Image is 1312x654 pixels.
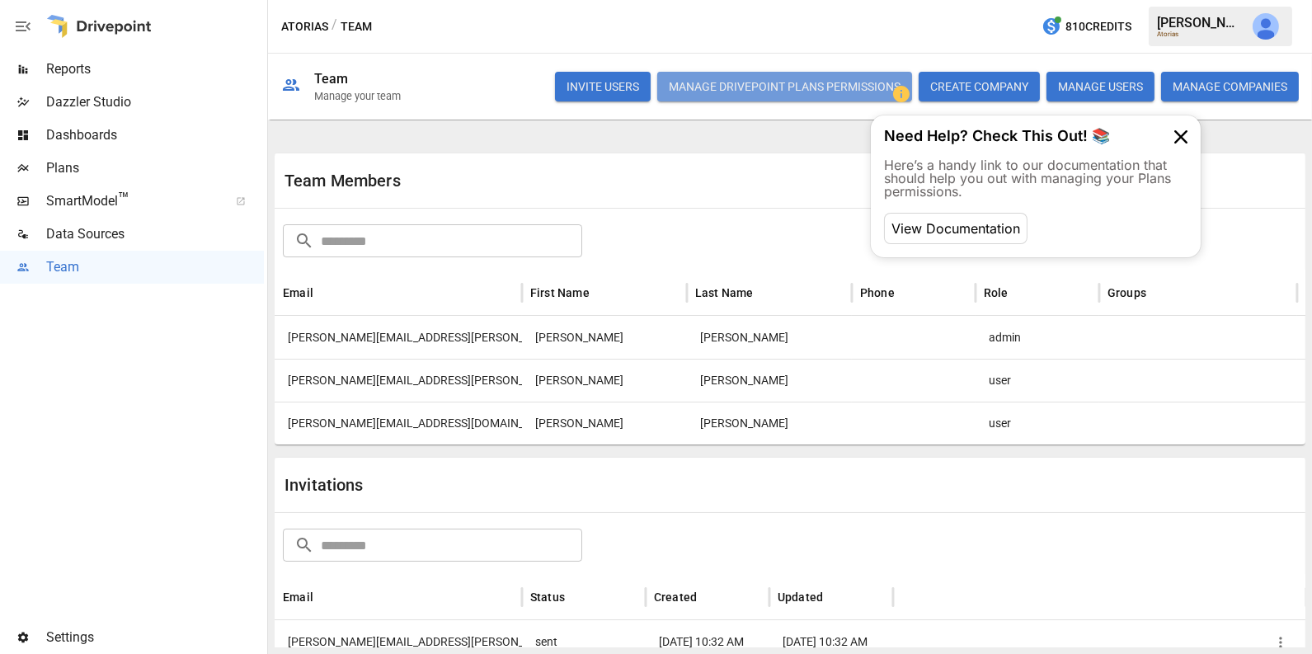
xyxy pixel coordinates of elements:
[46,59,264,79] span: Reports
[283,590,313,604] div: Email
[860,286,895,299] div: Phone
[314,90,401,102] div: Manage your team
[687,359,852,402] div: Kominowski
[695,286,754,299] div: Last Name
[285,171,790,191] div: Team Members
[1107,286,1146,299] div: Groups
[976,359,1099,402] div: user
[314,71,349,87] div: Team
[1046,72,1154,101] button: MANAGE USERS
[315,586,338,609] button: Sort
[778,590,823,604] div: Updated
[275,359,522,402] div: sam.kominowski@wheatvalley.com
[657,72,912,101] button: Manage Drivepoint Plans Permissions
[1243,3,1289,49] button: Julie Wilton
[522,359,687,402] div: Sam
[698,586,722,609] button: Sort
[46,257,264,277] span: Team
[555,72,651,101] button: INVITE USERS
[687,402,852,445] div: Bowman
[285,475,790,495] div: Invitations
[1035,12,1138,42] button: 810Credits
[281,16,328,37] button: Atorias
[896,281,919,304] button: Sort
[1161,72,1299,101] button: MANAGE COMPANIES
[332,16,337,37] div: /
[46,125,264,145] span: Dashboards
[976,316,1099,359] div: admin
[591,281,614,304] button: Sort
[46,628,264,647] span: Settings
[567,586,590,609] button: Sort
[275,316,522,359] div: ivonne.vazquez@wheatvalley.com
[275,402,522,445] div: emily@atorias.com
[530,590,565,604] div: Status
[1010,281,1033,304] button: Sort
[919,72,1040,101] button: CREATE COMPANY
[283,286,313,299] div: Email
[46,191,218,211] span: SmartModel
[654,590,697,604] div: Created
[1148,281,1171,304] button: Sort
[825,586,848,609] button: Sort
[976,402,1099,445] div: user
[522,316,687,359] div: Ivonne
[46,158,264,178] span: Plans
[1157,15,1243,31] div: [PERSON_NAME]
[1157,31,1243,38] div: Atorias
[687,316,852,359] div: Vazquez
[755,281,778,304] button: Sort
[118,189,129,209] span: ™
[46,224,264,244] span: Data Sources
[522,402,687,445] div: Emily
[315,281,338,304] button: Sort
[1065,16,1131,37] span: 810 Credits
[1253,13,1279,40] img: Julie Wilton
[46,92,264,112] span: Dazzler Studio
[530,286,590,299] div: First Name
[984,286,1009,299] div: Role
